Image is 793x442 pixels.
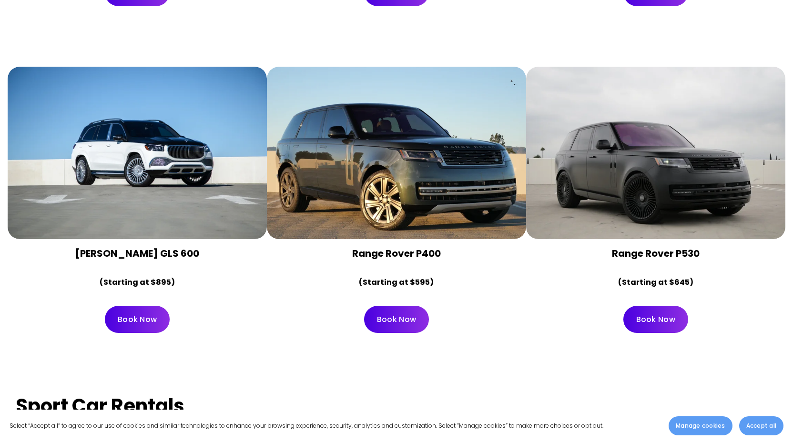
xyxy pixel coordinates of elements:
[739,416,783,435] button: Accept all
[16,392,184,419] strong: Sport Car Rentals
[100,277,175,288] strong: (Starting at $895)
[75,247,199,260] strong: [PERSON_NAME] GLS 600
[676,422,725,430] span: Manage cookies
[669,416,732,435] button: Manage cookies
[618,277,693,288] strong: (Starting at $645)
[10,421,603,431] p: Select “Accept all” to agree to our use of cookies and similar technologies to enhance your brows...
[364,306,429,333] a: Book Now
[105,306,170,333] a: Book Now
[612,247,700,260] strong: Range Rover P530
[352,247,441,260] strong: Range Rover P400
[746,422,776,430] span: Accept all
[623,306,688,333] a: Book Now
[359,277,434,288] strong: (Starting at $595)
